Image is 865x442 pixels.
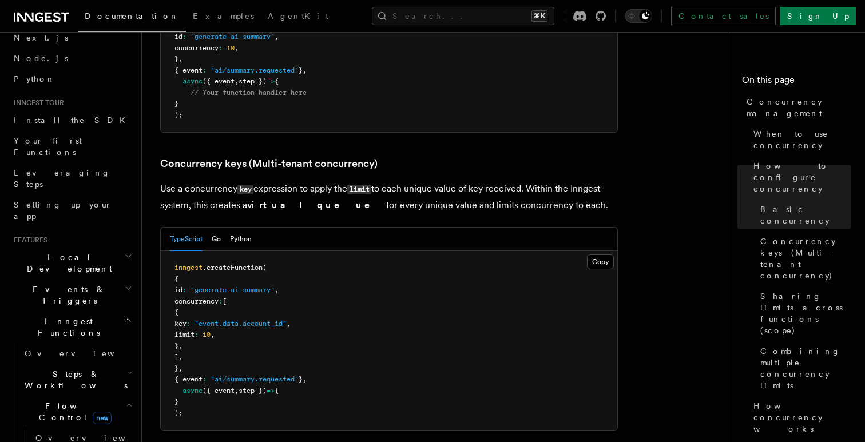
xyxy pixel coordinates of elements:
button: Events & Triggers [9,279,134,311]
a: Leveraging Steps [9,162,134,194]
a: Basic concurrency [756,199,851,231]
a: Documentation [78,3,186,32]
span: [ [223,297,227,305]
span: Documentation [85,11,179,21]
span: } [174,397,178,405]
span: Inngest Functions [9,316,124,339]
span: , [287,320,291,328]
button: Local Development [9,247,134,279]
span: "ai/summary.requested" [211,66,299,74]
span: , [235,387,239,395]
kbd: ⌘K [531,10,547,22]
span: { [275,77,279,85]
a: Node.js [9,48,134,69]
span: , [178,55,182,63]
a: Examples [186,3,261,31]
span: concurrency [174,44,219,52]
span: { [174,275,178,283]
span: async [182,77,203,85]
span: } [174,342,178,350]
span: Leveraging Steps [14,168,110,189]
a: Concurrency management [742,91,851,124]
code: limit [347,185,371,194]
span: ); [174,111,182,119]
span: ); [174,409,182,417]
span: { [174,308,178,316]
a: When to use concurrency [749,124,851,156]
span: , [178,364,182,372]
button: Toggle dark mode [625,9,652,23]
span: : [219,44,223,52]
span: : [195,330,199,339]
span: How concurrency works [753,400,851,435]
span: => [267,77,275,85]
span: Basic concurrency [760,204,851,226]
span: { event [174,66,203,74]
a: Next.js [9,27,134,48]
span: , [211,330,215,339]
span: : [182,286,187,294]
span: id [174,286,182,294]
span: step }) [239,387,267,395]
span: "generate-ai-summary" [191,286,275,294]
button: Python [230,228,252,251]
span: } [174,55,178,63]
span: Install the SDK [14,116,132,125]
span: step }) [239,77,267,85]
span: .createFunction [203,264,263,272]
span: concurrency [174,297,219,305]
span: } [299,375,303,383]
span: id [174,33,182,41]
span: Your first Functions [14,136,82,157]
button: Search...⌘K [372,7,554,25]
a: AgentKit [261,3,335,31]
span: Features [9,236,47,245]
span: { event [174,375,203,383]
span: new [93,412,112,424]
span: Steps & Workflows [20,368,128,391]
span: key [174,320,187,328]
span: Concurrency keys (Multi-tenant concurrency) [760,236,851,281]
strong: virtual queue [247,200,386,210]
span: => [267,387,275,395]
span: Concurrency management [747,96,851,119]
span: Local Development [9,252,125,274]
span: Node.js [14,54,68,63]
span: async [182,387,203,395]
span: ] [174,353,178,361]
a: Combining multiple concurrency limits [756,341,851,396]
span: , [303,375,307,383]
span: inngest [174,264,203,272]
span: ({ event [203,77,235,85]
span: Sharing limits across functions (scope) [760,290,851,336]
button: Go [212,228,221,251]
span: Examples [193,11,254,21]
span: Inngest tour [9,98,64,107]
p: Use a concurrency expression to apply the to each unique value of key received. Within the Innges... [160,181,618,213]
button: Flow Controlnew [20,396,134,428]
button: Steps & Workflows [20,364,134,396]
button: Copy [587,254,614,269]
span: "event.data.account_id" [195,320,287,328]
span: "generate-ai-summary" [191,33,275,41]
span: When to use concurrency [753,128,851,151]
span: : [219,297,223,305]
span: Events & Triggers [9,284,125,306]
a: Concurrency keys (Multi-tenant concurrency) [756,231,851,286]
h4: On this page [742,73,851,91]
span: , [275,33,279,41]
span: , [178,342,182,350]
span: , [235,44,239,52]
span: limit [174,330,195,339]
span: AgentKit [268,11,328,21]
a: How to configure concurrency [749,156,851,199]
span: , [275,286,279,294]
span: Setting up your app [14,200,112,221]
span: { [275,387,279,395]
span: : [203,66,207,74]
span: , [235,77,239,85]
a: Python [9,69,134,89]
span: : [203,375,207,383]
code: key [237,185,253,194]
a: Setting up your app [9,194,134,226]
